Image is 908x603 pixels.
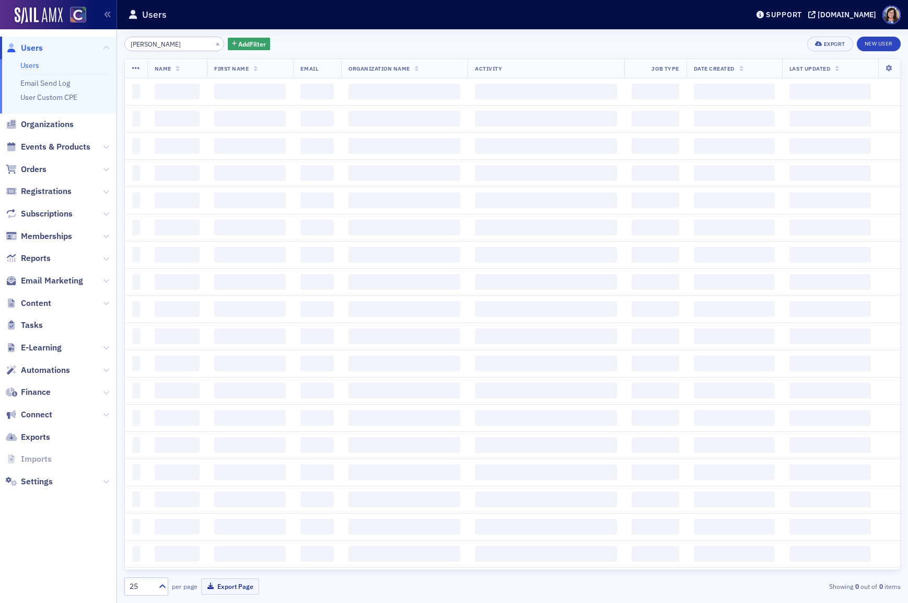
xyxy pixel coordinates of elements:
[214,274,286,290] span: ‌
[348,65,410,72] span: Organization Name
[694,546,775,562] span: ‌
[155,410,200,426] span: ‌
[632,138,679,154] span: ‌
[808,11,880,18] button: [DOMAIN_NAME]
[155,492,200,507] span: ‌
[132,519,140,534] span: ‌
[694,165,775,181] span: ‌
[789,492,871,507] span: ‌
[142,8,167,21] h1: Users
[348,247,460,263] span: ‌
[789,519,871,534] span: ‌
[789,84,871,99] span: ‌
[300,192,334,208] span: ‌
[300,546,334,562] span: ‌
[124,37,224,51] input: Search…
[789,410,871,426] span: ‌
[789,383,871,399] span: ‌
[214,65,249,72] span: First Name
[214,301,286,317] span: ‌
[238,39,266,49] span: Add Filter
[155,274,200,290] span: ‌
[694,138,775,154] span: ‌
[348,111,460,127] span: ‌
[475,301,616,317] span: ‌
[789,301,871,317] span: ‌
[807,37,853,51] button: Export
[155,84,200,99] span: ‌
[475,546,616,562] span: ‌
[132,410,140,426] span: ‌
[21,298,51,309] span: Content
[348,410,460,426] span: ‌
[475,410,616,426] span: ‌
[21,476,53,487] span: Settings
[300,220,334,235] span: ‌
[475,274,616,290] span: ‌
[228,38,271,51] button: AddFilter
[6,119,74,130] a: Organizations
[21,431,50,443] span: Exports
[649,582,901,591] div: Showing out of items
[6,386,51,398] a: Finance
[824,41,845,47] div: Export
[6,320,43,331] a: Tasks
[155,464,200,480] span: ‌
[132,464,140,480] span: ‌
[694,519,775,534] span: ‌
[789,165,871,181] span: ‌
[475,111,616,127] span: ‌
[155,519,200,534] span: ‌
[213,39,223,48] button: ×
[21,253,51,264] span: Reports
[155,383,200,399] span: ‌
[300,519,334,534] span: ‌
[214,437,286,453] span: ‌
[214,138,286,154] span: ‌
[132,301,140,317] span: ‌
[6,342,62,354] a: E-Learning
[348,519,460,534] span: ‌
[789,111,871,127] span: ‌
[632,383,679,399] span: ‌
[632,220,679,235] span: ‌
[155,65,171,72] span: Name
[300,111,334,127] span: ‌
[6,409,52,420] a: Connect
[6,42,43,54] a: Users
[214,220,286,235] span: ‌
[21,231,72,242] span: Memberships
[632,519,679,534] span: ‌
[475,84,616,99] span: ‌
[6,365,70,376] a: Automations
[348,546,460,562] span: ‌
[475,65,502,72] span: Activity
[632,492,679,507] span: ‌
[694,274,775,290] span: ‌
[632,437,679,453] span: ‌
[214,328,286,344] span: ‌
[694,192,775,208] span: ‌
[300,247,334,263] span: ‌
[789,546,871,562] span: ‌
[694,301,775,317] span: ‌
[214,84,286,99] span: ‌
[214,356,286,371] span: ‌
[21,453,52,465] span: Imports
[6,208,73,220] a: Subscriptions
[651,65,679,72] span: Job Type
[15,7,63,24] a: SailAMX
[766,10,802,19] div: Support
[214,383,286,399] span: ‌
[300,356,334,371] span: ‌
[132,328,140,344] span: ‌
[6,231,72,242] a: Memberships
[348,301,460,317] span: ‌
[789,464,871,480] span: ‌
[348,328,460,344] span: ‌
[475,437,616,453] span: ‌
[694,247,775,263] span: ‌
[789,356,871,371] span: ‌
[155,328,200,344] span: ‌
[632,247,679,263] span: ‌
